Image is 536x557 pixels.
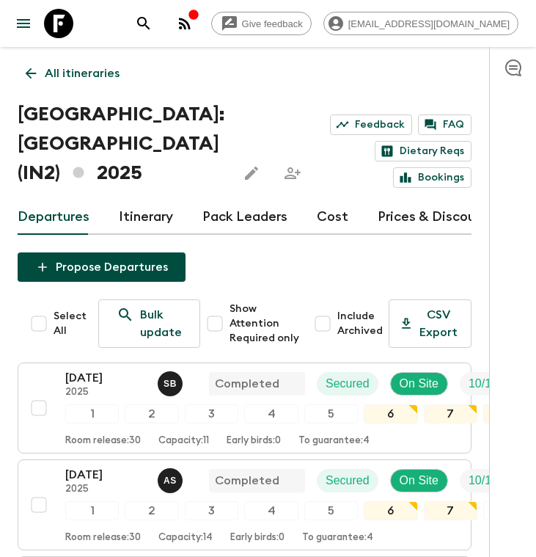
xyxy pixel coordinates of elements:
div: 3 [185,501,238,520]
div: Trip Fill [460,372,507,396]
p: On Site [400,472,438,489]
p: Room release: 30 [65,532,141,544]
div: 3 [185,404,238,423]
a: FAQ [418,114,471,135]
span: Include Archived [337,309,383,338]
span: Show Attention Required only [230,302,302,346]
div: 4 [244,404,298,423]
p: Completed [215,375,279,393]
p: 10 / 11 [469,375,498,393]
a: Prices & Discounts [378,200,496,235]
div: 2 [125,404,178,423]
div: 5 [304,501,358,520]
div: 6 [364,501,417,520]
span: [EMAIL_ADDRESS][DOMAIN_NAME] [340,18,518,29]
div: On Site [390,469,448,492]
a: Bulk update [98,299,200,348]
p: Completed [215,472,279,489]
a: Feedback [330,114,412,135]
p: Bulk update [140,306,182,341]
button: [DATE]2025Saadh BabuCompletedSecuredOn SiteTrip FillGuaranteed123456789Room release:30Capacity:11... [18,363,471,454]
a: All itineraries [18,59,128,88]
p: 2025 [65,484,146,495]
a: Dietary Reqs [375,141,471,161]
span: Give feedback [234,18,311,29]
span: Anvar Sadic [158,473,186,484]
button: [DATE]2025Anvar SadicCompletedSecuredOn SiteTrip FillGuaranteed123456789Room release:30Capacity:1... [18,459,471,550]
div: 4 [244,501,298,520]
p: Capacity: 11 [158,435,209,447]
div: On Site [390,372,448,396]
button: menu [9,9,38,38]
p: Secured [326,375,370,393]
a: Cost [317,200,348,235]
p: 2025 [65,387,146,398]
p: [DATE] [65,466,146,484]
div: 2 [125,501,178,520]
p: To guarantee: 4 [302,532,373,544]
p: Early birds: 0 [227,435,281,447]
button: Propose Departures [18,252,186,282]
button: search adventures [129,9,158,38]
p: Capacity: 14 [158,532,213,544]
p: To guarantee: 4 [298,435,370,447]
h1: [GEOGRAPHIC_DATA]: [GEOGRAPHIC_DATA] (IN2) 2025 [18,100,225,188]
div: 1 [65,404,119,423]
span: Select All [54,309,87,338]
span: Share this itinerary [278,159,307,188]
div: [EMAIL_ADDRESS][DOMAIN_NAME] [323,12,518,35]
div: Secured [317,469,378,492]
p: Secured [326,472,370,489]
span: Saadh Babu [158,376,186,387]
a: Bookings [393,167,471,188]
a: Itinerary [119,200,173,235]
p: Room release: 30 [65,435,141,447]
div: 7 [424,404,477,423]
p: [DATE] [65,369,146,387]
p: All itineraries [45,65,120,82]
a: Departures [18,200,89,235]
div: 5 [304,404,358,423]
a: Give feedback [211,12,312,35]
div: 7 [424,501,477,520]
p: Early birds: 0 [230,532,284,544]
a: Pack Leaders [202,200,287,235]
div: Secured [317,372,378,396]
div: Trip Fill [460,469,507,492]
button: CSV Export [389,299,471,348]
p: On Site [400,375,438,393]
button: Edit this itinerary [237,159,266,188]
div: 6 [364,404,417,423]
p: 10 / 14 [469,472,498,489]
div: 1 [65,501,119,520]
